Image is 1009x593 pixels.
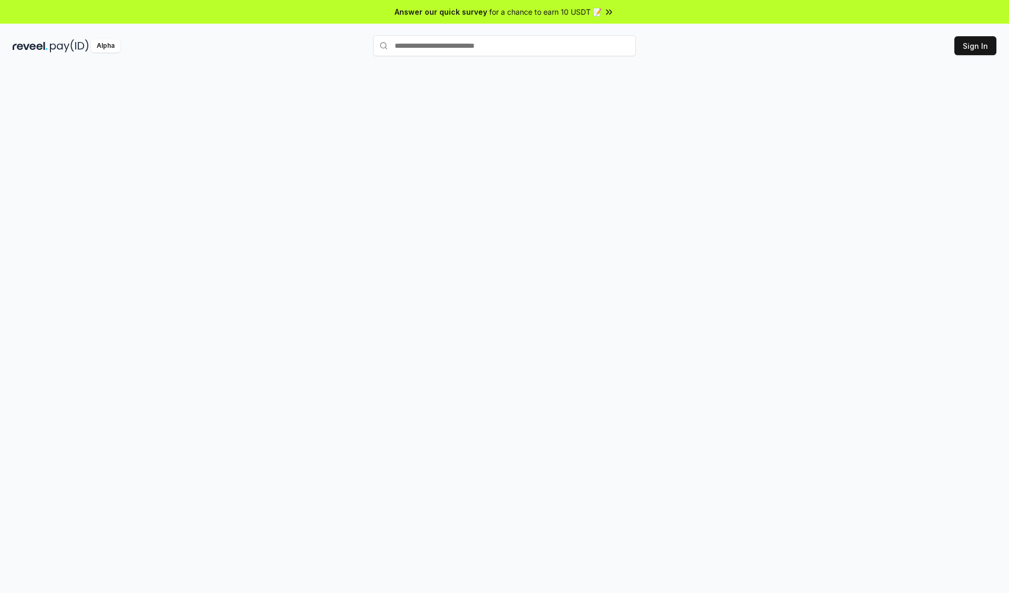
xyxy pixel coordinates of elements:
span: Answer our quick survey [395,6,487,17]
span: for a chance to earn 10 USDT 📝 [489,6,602,17]
div: Alpha [91,39,120,53]
img: pay_id [50,39,89,53]
img: reveel_dark [13,39,48,53]
button: Sign In [954,36,996,55]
